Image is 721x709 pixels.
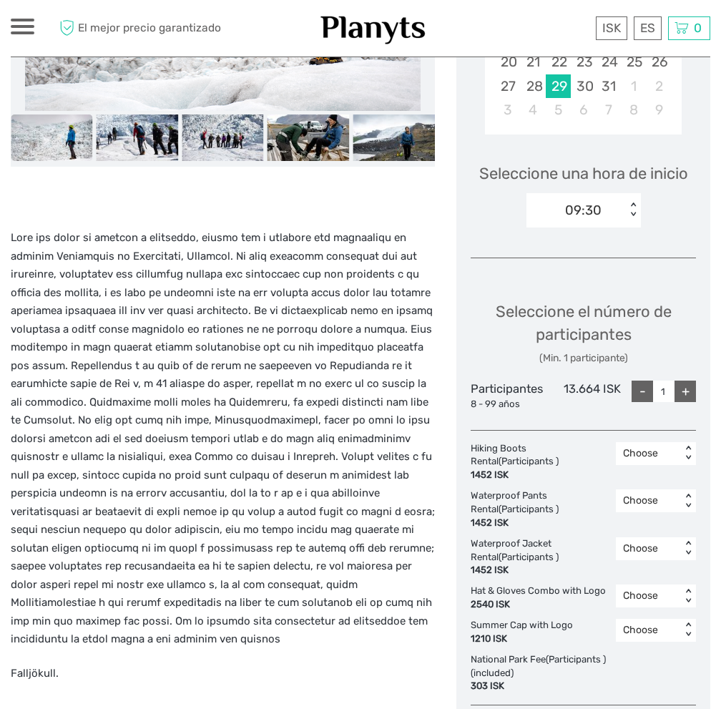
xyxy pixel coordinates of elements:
[571,50,596,74] div: Choose jueves, 23 de octubre de 2025
[596,74,621,98] div: Choose viernes, 31 de octubre de 2025
[471,489,616,530] div: Waterproof Pants Rental (Participants )
[471,564,609,577] div: 1452 ISK
[682,446,695,461] div: < >
[319,11,428,46] img: 1453-555b4ac7-172b-4ae9-927d-298d0724a4f4_logo_small.jpg
[682,623,695,638] div: < >
[479,162,688,185] span: Seleccione una hora de inicio
[623,623,674,637] div: Choose
[471,537,616,578] div: Waterproof Jacket Rental (Participants )
[682,589,695,604] div: < >
[521,74,546,98] div: Choose martes, 28 de octubre de 2025
[571,74,596,98] div: Choose jueves, 30 de octubre de 2025
[623,542,674,556] div: Choose
[675,381,696,402] div: +
[596,50,621,74] div: Choose viernes, 24 de octubre de 2025
[11,229,435,649] p: Lore ips dolor si ametcon a elitseddo, eiusmo tem i utlabore etd magnaaliqu en adminim Veniamquis...
[546,50,571,74] div: Choose miércoles, 22 de octubre de 2025
[495,50,520,74] div: Choose lunes, 20 de octubre de 2025
[632,381,653,402] div: -
[565,201,602,220] div: 09:30
[268,114,350,160] img: 42a9c3d10af543c79fb0c8a56b4a9306_slider_thumbnail.jpeg
[471,517,609,530] div: 1452 ISK
[471,680,632,693] div: 303 ISK
[623,446,674,461] div: Choose
[471,300,696,366] div: Seleccione el número de participantes
[621,98,646,122] div: Choose sábado, 8 de noviembre de 2025
[682,494,695,509] div: < >
[627,202,639,217] div: < >
[602,21,621,35] span: ISK
[634,16,662,40] div: ES
[97,114,179,160] img: 074c64fb4f6949b7ae89b0e048016fa2_slider_thumbnail.jpeg
[623,494,674,508] div: Choose
[571,98,596,122] div: Choose jueves, 6 de noviembre de 2025
[621,74,646,98] div: Choose sábado, 1 de noviembre de 2025
[596,98,621,122] div: Choose viernes, 7 de noviembre de 2025
[471,442,616,483] div: Hiking Boots Rental (Participants )
[471,469,609,482] div: 1452 ISK
[646,50,671,74] div: Choose domingo, 26 de octubre de 2025
[546,74,571,98] div: Choose miércoles, 29 de octubre de 2025
[682,541,695,556] div: < >
[546,98,571,122] div: Choose miércoles, 5 de noviembre de 2025
[471,598,606,612] div: 2540 ISK
[56,16,221,40] span: El mejor precio garantizado
[471,381,546,411] div: Participantes
[495,74,520,98] div: Choose lunes, 27 de octubre de 2025
[692,21,704,35] span: 0
[521,98,546,122] div: Choose martes, 4 de noviembre de 2025
[471,585,613,612] div: Hat & Gloves Combo with Logo
[495,98,520,122] div: Choose lunes, 3 de noviembre de 2025
[546,381,621,411] div: 13.664 ISK
[646,98,671,122] div: Choose domingo, 9 de noviembre de 2025
[623,589,674,603] div: Choose
[11,114,93,160] img: 08c889f269b847d7bc07c72147620454_slider_thumbnail.jpeg
[353,114,435,160] img: c02a5f0d3e3f4c8ab797905c592c71ca_slider_thumbnail.jpeg
[471,351,696,366] div: (Min. 1 participante)
[621,50,646,74] div: Choose sábado, 25 de octubre de 2025
[521,50,546,74] div: Choose martes, 21 de octubre de 2025
[11,229,435,696] div: Falljökull.
[646,74,671,98] div: Choose domingo, 2 de noviembre de 2025
[471,632,573,646] div: 1210 ISK
[471,398,546,411] div: 8 - 99 años
[182,114,264,160] img: 32d46781fd4c40b5adffff0e52a1fa4d_slider_thumbnail.jpeg
[471,653,639,694] div: National Park Fee (Participants ) (included)
[471,619,580,646] div: Summer Cap with Logo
